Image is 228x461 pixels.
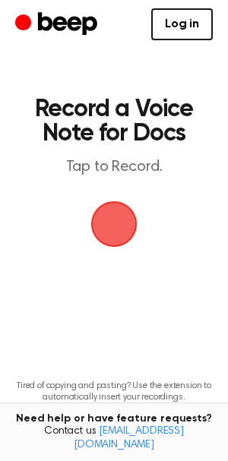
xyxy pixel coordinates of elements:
a: [EMAIL_ADDRESS][DOMAIN_NAME] [74,426,184,450]
a: Log in [151,8,213,40]
p: Tap to Record. [27,158,201,177]
p: Tired of copying and pasting? Use the extension to automatically insert your recordings. [12,380,216,403]
img: Beep Logo [91,201,137,247]
a: Beep [15,10,101,39]
h1: Record a Voice Note for Docs [27,97,201,146]
span: Contact us [9,425,219,452]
